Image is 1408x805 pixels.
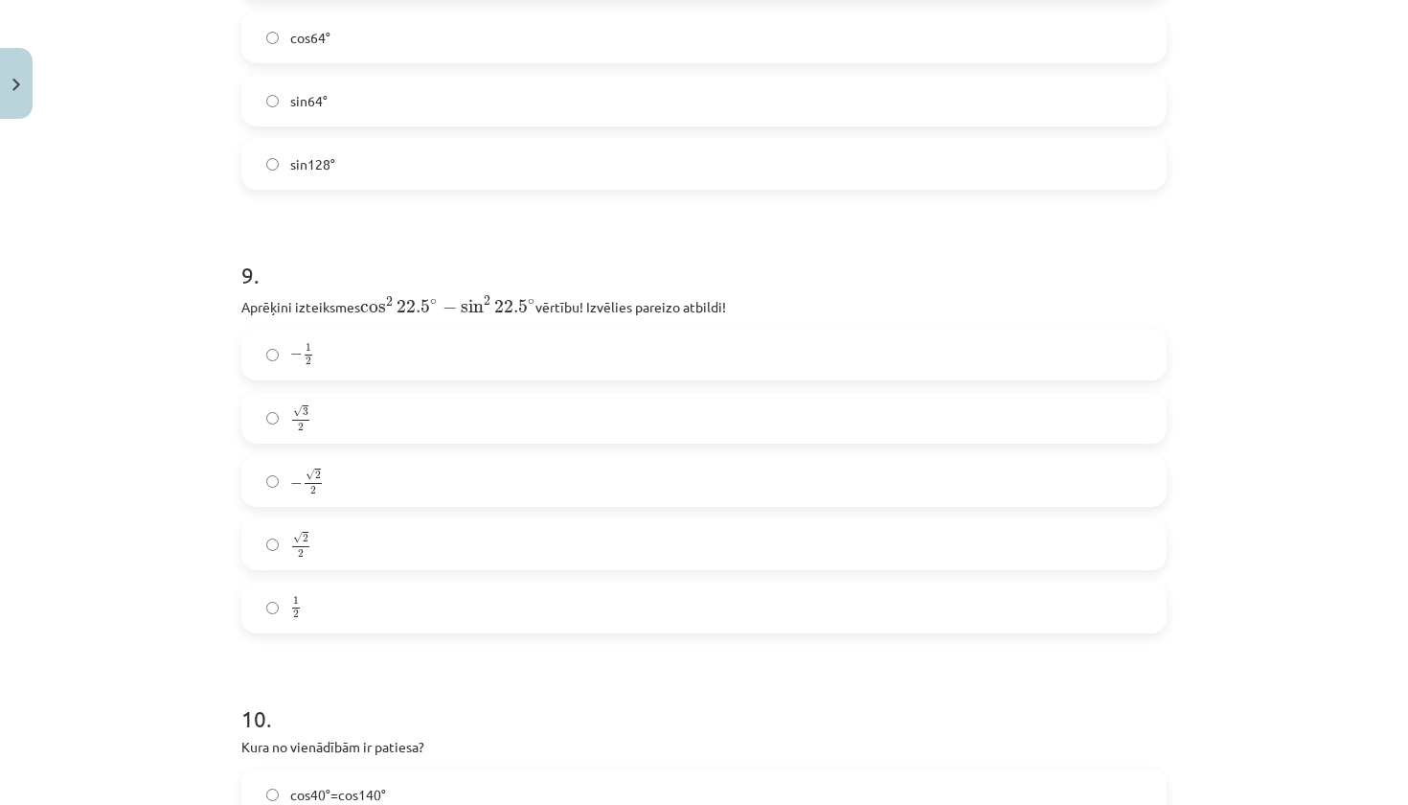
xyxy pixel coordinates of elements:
[430,299,437,305] span: ∘
[290,91,328,111] span: sin64°
[266,158,279,171] input: sin128°
[266,789,279,801] input: cos40°=cos140°
[266,95,279,107] input: sin64°
[290,785,386,805] span: cos40°=cos140°
[303,535,308,543] span: 2
[310,486,316,494] span: 2
[484,296,490,306] span: 2
[241,737,1167,757] p: Kura no vienādībām ir patiesa?
[241,293,1167,317] p: Aprēķini izteiksmes vērtību! Izvēlies pareizo atbildi!
[298,549,304,558] span: 2
[241,228,1167,287] h1: 9 .
[266,32,279,44] input: cos64°
[293,610,299,619] span: 2
[315,471,321,480] span: 2
[494,300,528,313] span: 22.5
[461,300,484,313] span: sin
[12,79,20,91] img: icon-close-lesson-0947bae3869378f0d4975bcd49f059093ad1ed9edebbc8119c70593378902aed.svg
[293,405,303,417] span: √
[241,672,1167,731] h1: 10 .
[290,478,303,490] span: −
[443,301,457,314] span: −
[298,423,304,431] span: 2
[306,344,311,353] span: 1
[293,597,299,606] span: 1
[290,154,335,174] span: sin128°
[290,28,330,48] span: cos64°
[303,408,308,417] span: 3
[397,300,430,313] span: 22.5
[360,304,386,313] span: cos
[290,349,303,360] span: −
[306,357,311,366] span: 2
[293,532,303,543] span: √
[386,297,393,307] span: 2
[528,299,534,305] span: ∘
[306,469,315,480] span: √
